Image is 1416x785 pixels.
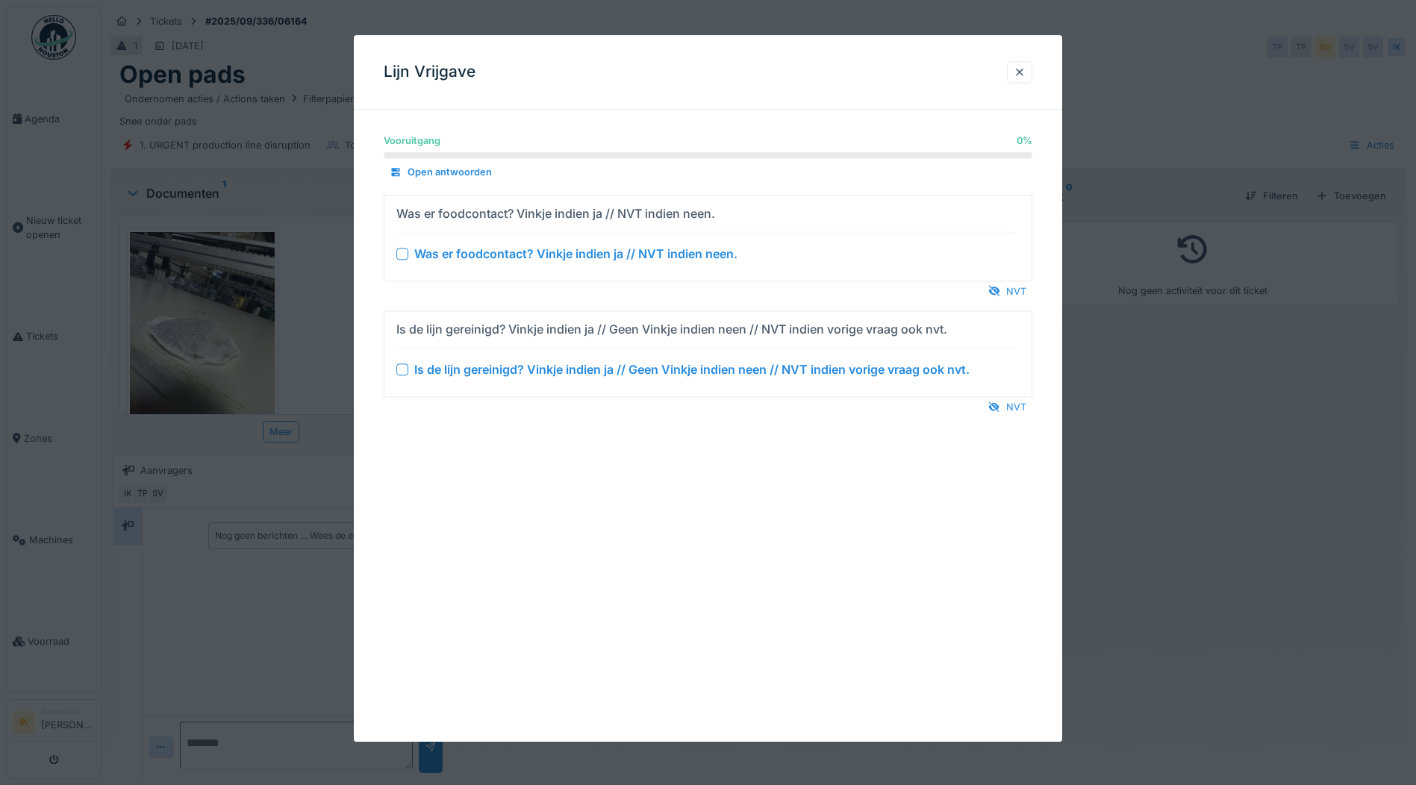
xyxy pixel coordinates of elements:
div: Is de lijn gereinigd? Vinkje indien ja // Geen Vinkje indien neen // NVT indien vorige vraag ook ... [414,360,970,378]
progress: 0 % [384,153,1032,159]
div: Was er foodcontact? Vinkje indien ja // NVT indien neen. [396,204,715,222]
summary: Was er foodcontact? Vinkje indien ja // NVT indien neen. Was er foodcontact? Vinkje indien ja // ... [390,201,1026,275]
div: Was er foodcontact? Vinkje indien ja // NVT indien neen. [414,245,737,263]
summary: Is de lijn gereinigd? Vinkje indien ja // Geen Vinkje indien neen // NVT indien vorige vraag ook ... [390,317,1026,390]
div: NVT [982,397,1032,417]
h3: Lijn Vrijgave [384,63,475,81]
div: NVT [982,281,1032,301]
div: Vooruitgang [384,134,440,148]
div: 0 % [1017,134,1032,148]
div: Open antwoorden [384,163,498,183]
div: Is de lijn gereinigd? Vinkje indien ja // Geen Vinkje indien neen // NVT indien vorige vraag ook ... [396,320,947,338]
